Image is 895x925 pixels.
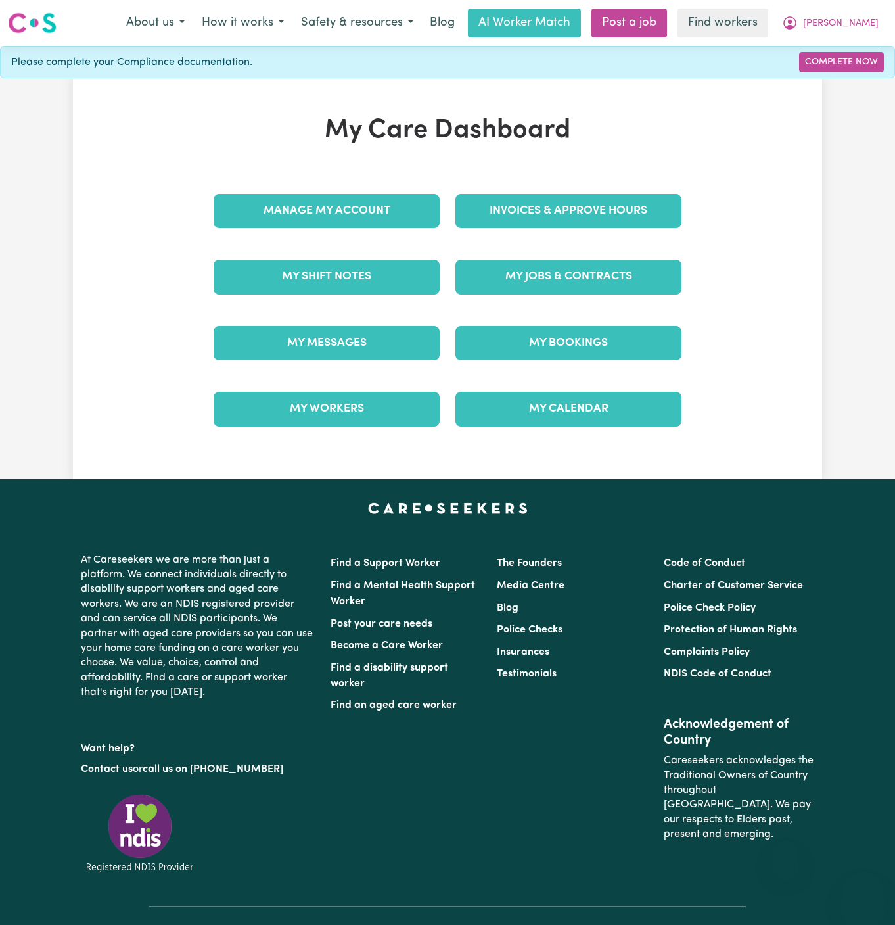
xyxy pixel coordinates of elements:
a: My Workers [214,392,440,426]
a: Careseekers home page [368,503,528,513]
span: [PERSON_NAME] [803,16,879,31]
img: Careseekers logo [8,11,57,35]
a: Post your care needs [331,619,432,629]
a: Blog [497,603,518,613]
a: Contact us [81,764,133,774]
a: Media Centre [497,581,564,591]
a: Find a Support Worker [331,558,440,569]
button: My Account [773,9,887,37]
p: Want help? [81,736,315,756]
a: Find workers [677,9,768,37]
a: Post a job [591,9,667,37]
a: Complete Now [799,52,884,72]
a: Charter of Customer Service [664,581,803,591]
iframe: Button to launch messaging window [842,872,884,914]
span: Please complete your Compliance documentation. [11,55,252,70]
a: Police Check Policy [664,603,756,613]
a: Find a Mental Health Support Worker [331,581,475,607]
a: Code of Conduct [664,558,745,569]
a: call us on [PHONE_NUMBER] [143,764,283,774]
button: About us [118,9,193,37]
button: Safety & resources [292,9,422,37]
a: My Calendar [455,392,681,426]
a: AI Worker Match [468,9,581,37]
p: or [81,757,315,782]
a: Invoices & Approve Hours [455,194,681,228]
a: My Bookings [455,326,681,360]
p: Careseekers acknowledges the Traditional Owners of Country throughout [GEOGRAPHIC_DATA]. We pay o... [664,748,814,847]
a: Blog [422,9,463,37]
a: Police Checks [497,625,562,635]
a: My Messages [214,326,440,360]
a: Find a disability support worker [331,663,448,689]
a: My Shift Notes [214,260,440,294]
a: Find an aged care worker [331,700,457,711]
a: Insurances [497,647,549,657]
a: Careseekers logo [8,8,57,38]
a: Protection of Human Rights [664,625,797,635]
a: Complaints Policy [664,647,750,657]
img: Registered NDIS provider [81,792,199,874]
a: Manage My Account [214,194,440,228]
a: NDIS Code of Conduct [664,669,771,679]
a: The Founders [497,558,562,569]
iframe: Close message [772,841,798,867]
a: Become a Care Worker [331,640,443,651]
button: How it works [193,9,292,37]
h1: My Care Dashboard [206,115,689,147]
a: My Jobs & Contracts [455,260,681,294]
p: At Careseekers we are more than just a platform. We connect individuals directly to disability su... [81,548,315,705]
h2: Acknowledgement of Country [664,717,814,748]
a: Testimonials [497,669,557,679]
